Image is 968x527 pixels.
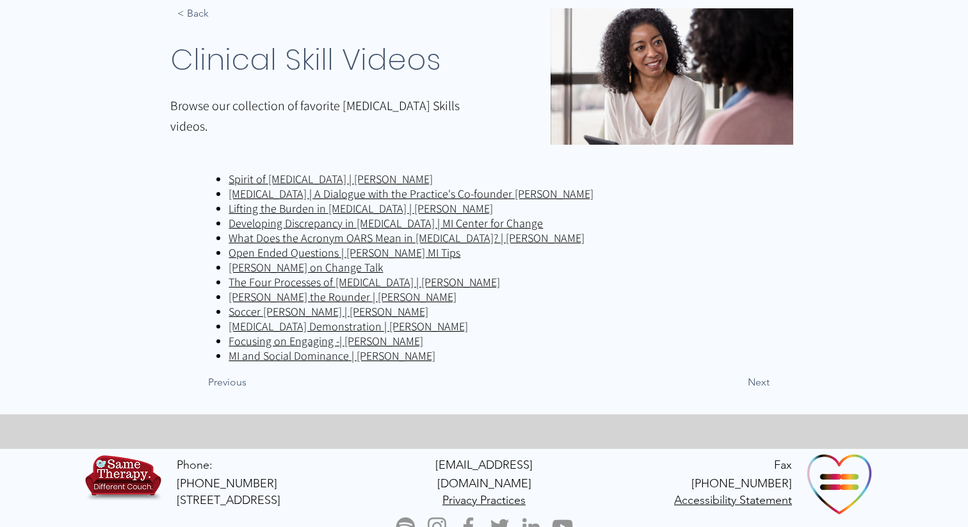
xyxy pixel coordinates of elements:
[442,493,526,507] span: Privacy Practices
[229,201,493,216] a: Lifting the Burden in [MEDICAL_DATA] | [PERSON_NAME]
[229,304,428,319] a: Soccer [PERSON_NAME] | [PERSON_NAME]
[229,289,456,304] a: [PERSON_NAME] the Rounder | [PERSON_NAME]
[229,319,468,334] a: [MEDICAL_DATA] Demonstration | [PERSON_NAME]
[674,492,792,507] a: Accessibility Statement
[229,348,435,363] a: MI and Social Dominance | [PERSON_NAME]
[170,97,460,134] span: Browse our collection of favorite [MEDICAL_DATA] Skills videos.
[229,216,543,231] a: Developing Discrepancy in [MEDICAL_DATA] | MI Center for Change
[229,172,433,186] a: Spirit of [MEDICAL_DATA] | [PERSON_NAME]
[229,260,383,275] a: [PERSON_NAME] on Change Talk
[442,492,526,507] a: Privacy Practices
[748,375,770,389] span: Next
[435,458,533,491] span: [EMAIL_ADDRESS][DOMAIN_NAME]
[229,334,423,348] a: Focusing on Engaging -| [PERSON_NAME]
[229,275,500,289] a: The Four Processes of [MEDICAL_DATA] | [PERSON_NAME]
[551,8,793,145] img: Clinical Skill Videos
[177,6,209,20] span: < Back
[208,375,246,389] span: Previous
[177,458,277,491] a: Phone: [PHONE_NUMBER]
[435,457,533,491] a: [EMAIL_ADDRESS][DOMAIN_NAME]
[208,369,293,395] button: Previous
[229,186,593,201] a: [MEDICAL_DATA] | A Dialogue with the Practice's Co-founder [PERSON_NAME]
[177,1,262,26] a: < Back
[229,231,585,245] a: What Does the Acronym OARS Mean in [MEDICAL_DATA]? | [PERSON_NAME]
[177,493,280,507] span: [STREET_ADDRESS]
[83,453,164,509] img: TBH.US
[674,493,792,507] span: Accessibility Statement
[229,245,460,260] a: Open Ended Questions | [PERSON_NAME] MI Tips
[805,449,875,518] img: Ally Organization
[706,369,770,395] button: Next
[170,39,441,80] span: Clinical Skill Videos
